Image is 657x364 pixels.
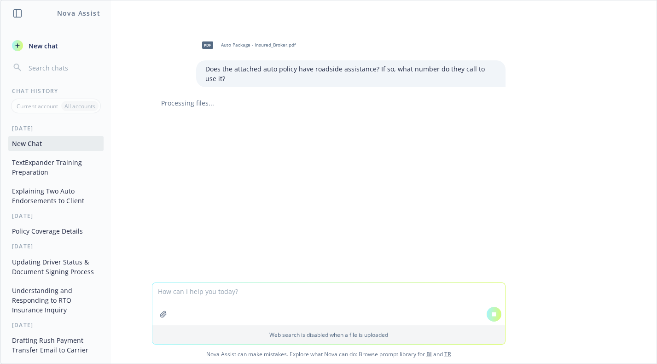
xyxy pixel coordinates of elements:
[8,254,104,279] button: Updating Driver Status & Document Signing Process
[8,37,104,54] button: New chat
[205,64,496,83] p: Does the attached auto policy have roadside assistance? If so, what number do they call to use it?
[221,42,296,48] span: Auto Package - Insured_Broker.pdf
[17,102,58,110] p: Current account
[158,331,500,339] p: Web search is disabled when a file is uploaded
[8,183,104,208] button: Explaining Two Auto Endorsements to Client
[27,61,100,74] input: Search chats
[196,34,297,57] div: pdfAuto Package - Insured_Broker.pdf
[8,155,104,180] button: TextExpander Training Preparation
[1,87,111,95] div: Chat History
[57,8,100,18] h1: Nova Assist
[27,41,58,51] span: New chat
[8,333,104,358] button: Drafting Rush Payment Transfer Email to Carrier
[202,41,213,48] span: pdf
[8,283,104,317] button: Understanding and Responding to RTO Insurance Inquiry
[1,321,111,329] div: [DATE]
[4,345,653,364] span: Nova Assist can make mistakes. Explore what Nova can do: Browse prompt library for and
[8,223,104,239] button: Policy Coverage Details
[426,350,432,358] a: BI
[1,124,111,132] div: [DATE]
[152,98,506,108] div: Processing files...
[444,350,451,358] a: TR
[64,102,95,110] p: All accounts
[1,212,111,220] div: [DATE]
[1,242,111,250] div: [DATE]
[8,136,104,151] button: New Chat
